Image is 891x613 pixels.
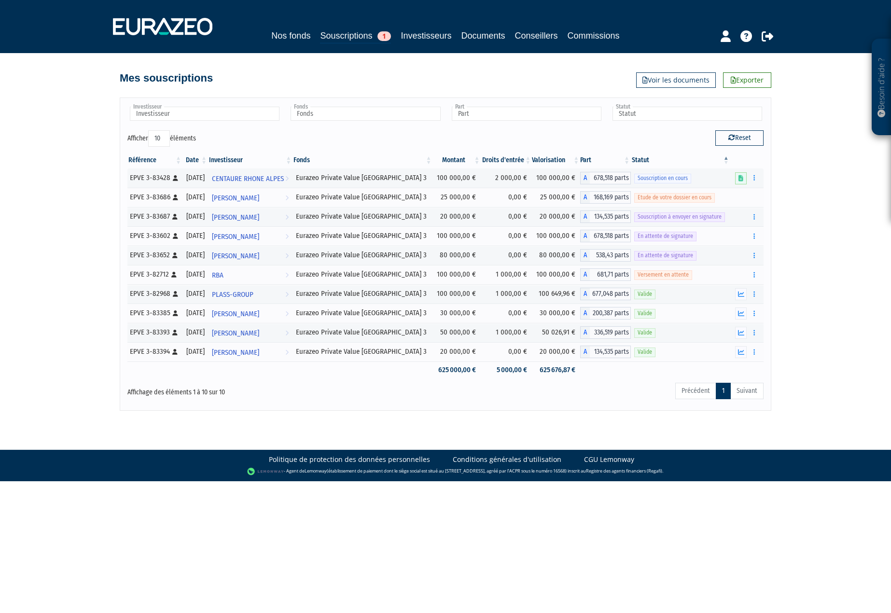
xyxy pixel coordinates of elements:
span: A [580,191,590,204]
div: Eurazeo Private Value [GEOGRAPHIC_DATA] 3 [296,289,429,299]
span: [PERSON_NAME] [212,344,259,362]
div: EPVE 3-83687 [130,211,179,222]
a: [PERSON_NAME] [208,342,292,362]
div: A - Eurazeo Private Value Europe 3 [580,249,631,262]
div: EPVE 3-83686 [130,192,179,202]
a: Politique de protection des données personnelles [269,455,430,464]
td: 2 000,00 € [481,168,532,188]
span: 677,048 parts [590,288,631,300]
span: [PERSON_NAME] [212,247,259,265]
div: Eurazeo Private Value [GEOGRAPHIC_DATA] 3 [296,211,429,222]
div: [DATE] [186,289,205,299]
td: 20 000,00 € [433,342,481,362]
a: 1 [716,383,731,399]
th: Référence : activer pour trier la colonne par ordre croissant [127,152,182,168]
td: 25 000,00 € [433,188,481,207]
div: [DATE] [186,250,205,260]
span: 200,387 parts [590,307,631,320]
span: [PERSON_NAME] [212,189,259,207]
i: [Français] Personne physique [173,195,178,200]
span: 134,535 parts [590,346,631,358]
td: 0,00 € [481,246,532,265]
span: CENTAURE RHONE ALPES [212,170,284,188]
td: 80 000,00 € [532,246,580,265]
span: Etude de votre dossier en cours [634,193,715,202]
h4: Mes souscriptions [120,72,213,84]
button: Reset [715,130,764,146]
div: Eurazeo Private Value [GEOGRAPHIC_DATA] 3 [296,173,429,183]
div: Eurazeo Private Value [GEOGRAPHIC_DATA] 3 [296,192,429,202]
th: Droits d'entrée: activer pour trier la colonne par ordre croissant [481,152,532,168]
td: 30 000,00 € [433,304,481,323]
a: CGU Lemonway [584,455,634,464]
i: Voir l'investisseur [285,344,289,362]
td: 50 000,00 € [433,323,481,342]
i: Voir l'investisseur [285,305,289,323]
div: Eurazeo Private Value [GEOGRAPHIC_DATA] 3 [296,250,429,260]
div: Eurazeo Private Value [GEOGRAPHIC_DATA] 3 [296,347,429,357]
i: [Français] Personne physique [171,272,177,278]
th: Valorisation: activer pour trier la colonne par ordre croissant [532,152,580,168]
div: [DATE] [186,192,205,202]
i: Voir l'investisseur [285,247,289,265]
span: 538,43 parts [590,249,631,262]
td: 1 000,00 € [481,284,532,304]
div: Eurazeo Private Value [GEOGRAPHIC_DATA] 3 [296,269,429,279]
td: 0,00 € [481,188,532,207]
div: Eurazeo Private Value [GEOGRAPHIC_DATA] 3 [296,231,429,241]
td: 625 676,87 € [532,362,580,378]
div: A - Eurazeo Private Value Europe 3 [580,210,631,223]
div: - Agent de (établissement de paiement dont le siège social est situé au [STREET_ADDRESS], agréé p... [10,467,881,476]
td: 1 000,00 € [481,265,532,284]
td: 0,00 € [481,342,532,362]
span: A [580,230,590,242]
span: 678,518 parts [590,230,631,242]
a: Commissions [568,29,620,42]
a: [PERSON_NAME] [208,188,292,207]
div: [DATE] [186,231,205,241]
span: 678,518 parts [590,172,631,184]
div: [DATE] [186,173,205,183]
span: Valide [634,309,655,318]
a: [PERSON_NAME] [208,304,292,323]
span: 134,535 parts [590,210,631,223]
td: 100 000,00 € [532,226,580,246]
div: EPVE 3-83394 [130,347,179,357]
span: A [580,346,590,358]
label: Afficher éléments [127,130,196,147]
th: Part: activer pour trier la colonne par ordre croissant [580,152,631,168]
div: EPVE 3-83393 [130,327,179,337]
th: Montant: activer pour trier la colonne par ordre croissant [433,152,481,168]
a: [PERSON_NAME] [208,207,292,226]
div: [DATE] [186,327,205,337]
div: EPVE 3-83652 [130,250,179,260]
span: 1 [377,31,391,41]
td: 5 000,00 € [481,362,532,378]
th: Investisseur: activer pour trier la colonne par ordre croissant [208,152,292,168]
div: A - Eurazeo Private Value Europe 3 [580,326,631,339]
i: [Français] Personne physique [173,310,178,316]
span: [PERSON_NAME] [212,305,259,323]
p: Besoin d'aide ? [876,44,887,131]
span: 168,169 parts [590,191,631,204]
select: Afficheréléments [148,130,170,147]
span: Versement en attente [634,270,692,279]
td: 1 000,00 € [481,323,532,342]
td: 625 000,00 € [433,362,481,378]
td: 100 000,00 € [433,226,481,246]
a: Souscriptions1 [320,29,391,44]
div: [DATE] [186,211,205,222]
a: Documents [461,29,505,42]
span: [PERSON_NAME] [212,209,259,226]
a: Exporter [723,72,771,88]
a: Conditions générales d'utilisation [453,455,561,464]
td: 100 000,00 € [532,168,580,188]
i: Voir l'investisseur [285,266,289,284]
div: EPVE 3-83602 [130,231,179,241]
i: Voir l'investisseur [285,209,289,226]
td: 100 000,00 € [532,265,580,284]
td: 20 000,00 € [433,207,481,226]
th: Date: activer pour trier la colonne par ordre croissant [182,152,208,168]
div: A - Eurazeo Private Value Europe 3 [580,230,631,242]
div: EPVE 3-82712 [130,269,179,279]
